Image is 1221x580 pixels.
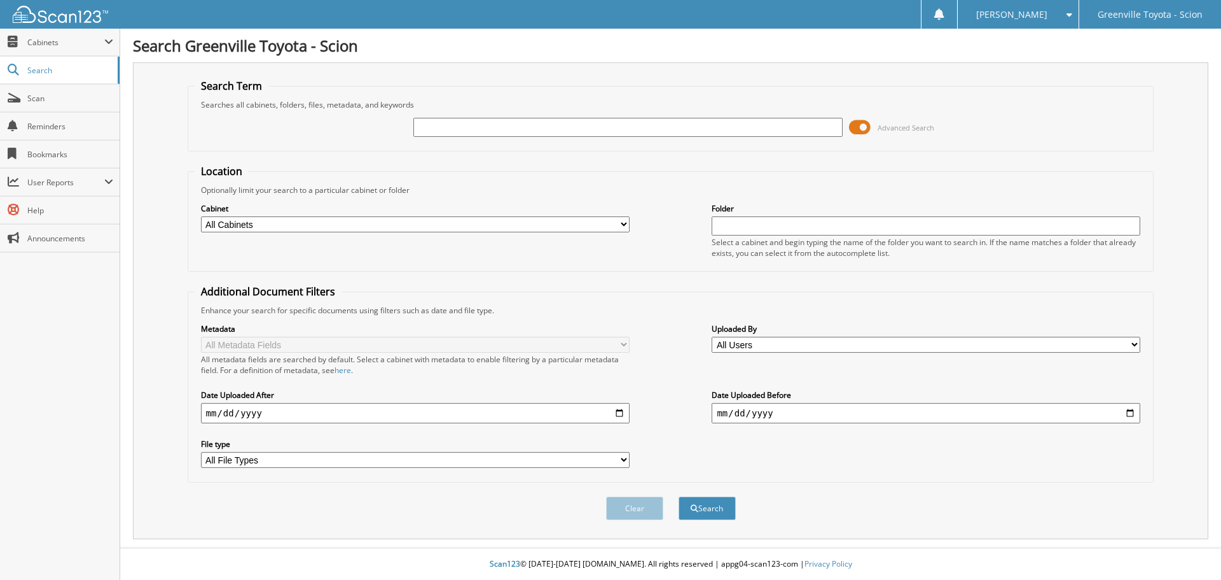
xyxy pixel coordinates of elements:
span: Scan [27,93,113,104]
label: Date Uploaded Before [712,390,1140,400]
span: Reminders [27,121,113,132]
label: Folder [712,203,1140,214]
input: start [201,403,630,423]
label: Date Uploaded After [201,390,630,400]
div: Searches all cabinets, folders, files, metadata, and keywords [195,99,1147,110]
a: here [335,365,351,376]
button: Search [679,497,736,520]
input: end [712,403,1140,423]
span: Bookmarks [27,149,113,160]
div: Optionally limit your search to a particular cabinet or folder [195,185,1147,195]
label: Metadata [201,323,630,334]
div: All metadata fields are searched by default. Select a cabinet with metadata to enable filtering b... [201,354,630,376]
label: Cabinet [201,203,630,214]
span: Scan123 [490,558,520,569]
legend: Search Term [195,79,268,93]
span: Advanced Search [878,123,934,132]
span: [PERSON_NAME] [976,11,1047,18]
span: Help [27,205,113,216]
span: Greenville Toyota - Scion [1098,11,1203,18]
button: Clear [606,497,663,520]
legend: Location [195,164,249,178]
span: Cabinets [27,37,104,48]
h1: Search Greenville Toyota - Scion [133,35,1208,56]
label: Uploaded By [712,323,1140,334]
a: Privacy Policy [804,558,852,569]
div: © [DATE]-[DATE] [DOMAIN_NAME]. All rights reserved | appg04-scan123-com | [120,549,1221,580]
span: Announcements [27,233,113,244]
span: Search [27,65,111,76]
div: Enhance your search for specific documents using filters such as date and file type. [195,305,1147,316]
legend: Additional Document Filters [195,285,341,299]
img: scan123-logo-white.svg [13,6,108,23]
div: Select a cabinet and begin typing the name of the folder you want to search in. If the name match... [712,237,1140,258]
label: File type [201,439,630,449]
span: User Reports [27,177,104,188]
